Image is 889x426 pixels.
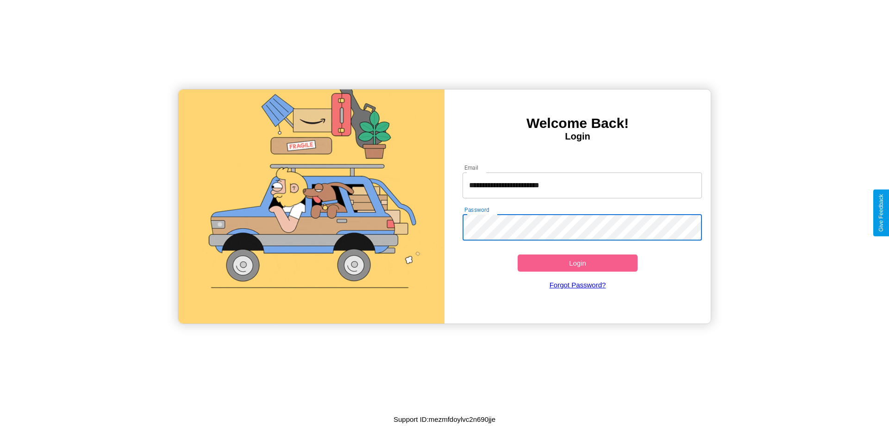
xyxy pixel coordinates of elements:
[444,115,711,131] h3: Welcome Back!
[458,272,698,298] a: Forgot Password?
[518,254,638,272] button: Login
[444,131,711,142] h4: Login
[464,206,489,214] label: Password
[878,194,884,232] div: Give Feedback
[394,413,495,426] p: Support ID: mezmfdoylvc2n690jje
[464,164,479,172] label: Email
[178,89,444,324] img: gif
